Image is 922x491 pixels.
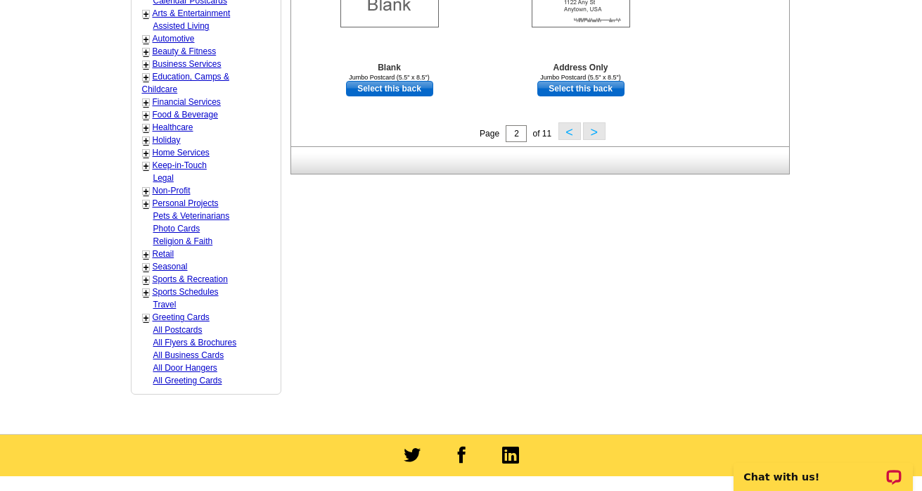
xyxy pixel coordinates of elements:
[143,287,149,298] a: +
[143,160,149,172] a: +
[153,186,191,196] a: Non-Profit
[153,8,231,18] a: Arts & Entertainment
[143,8,149,20] a: +
[143,262,149,273] a: +
[153,300,177,310] a: Travel
[143,46,149,58] a: +
[143,59,149,70] a: +
[143,97,149,108] a: +
[153,249,174,259] a: Retail
[142,72,229,94] a: Education, Camps & Childcare
[153,59,222,69] a: Business Services
[153,338,237,347] a: All Flyers & Brochures
[153,274,228,284] a: Sports & Recreation
[143,198,149,210] a: +
[143,122,149,134] a: +
[153,160,207,170] a: Keep-in-Touch
[153,34,195,44] a: Automotive
[153,173,174,183] a: Legal
[558,122,581,140] button: <
[153,46,217,56] a: Beauty & Fitness
[153,325,203,335] a: All Postcards
[143,72,149,83] a: +
[143,135,149,146] a: +
[153,21,210,31] a: Assisted Living
[153,110,218,120] a: Food & Beverage
[153,122,193,132] a: Healthcare
[532,129,551,139] span: of 11
[153,236,213,246] a: Religion & Faith
[153,224,200,234] a: Photo Cards
[553,63,608,72] b: Address Only
[143,186,149,197] a: +
[583,122,606,140] button: >
[312,74,467,81] div: Jumbo Postcard (5.5" x 8.5")
[153,312,210,322] a: Greeting Cards
[153,97,221,107] a: Financial Services
[153,287,219,297] a: Sports Schedules
[143,312,149,324] a: +
[153,350,224,360] a: All Business Cards
[143,274,149,286] a: +
[346,81,433,96] a: use this design
[143,148,149,159] a: +
[153,211,230,221] a: Pets & Veterinarians
[504,74,658,81] div: Jumbo Postcard (5.5" x 8.5")
[153,262,188,272] a: Seasonal
[143,34,149,45] a: +
[153,376,222,385] a: All Greeting Cards
[153,198,219,208] a: Personal Projects
[143,110,149,121] a: +
[378,63,401,72] b: Blank
[724,447,922,491] iframe: LiveChat chat widget
[153,363,217,373] a: All Door Hangers
[537,81,625,96] a: use this design
[153,148,210,158] a: Home Services
[480,129,499,139] span: Page
[143,249,149,260] a: +
[153,135,181,145] a: Holiday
